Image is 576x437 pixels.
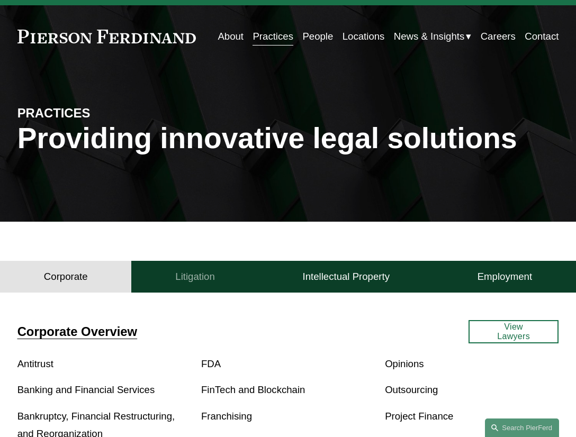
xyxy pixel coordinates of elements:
a: Antitrust [17,358,53,369]
a: Contact [525,26,559,46]
h4: PRACTICES [17,105,153,121]
h4: Corporate [44,270,88,283]
a: FDA [201,358,221,369]
h4: Intellectual Property [303,270,390,283]
h4: Employment [478,270,532,283]
a: Franchising [201,411,252,422]
a: Locations [343,26,385,46]
a: Careers [481,26,516,46]
a: About [218,26,244,46]
a: FinTech and Blockchain [201,384,305,395]
a: Outsourcing [385,384,438,395]
span: News & Insights [394,28,464,45]
a: folder dropdown [394,26,471,46]
a: Search this site [485,418,559,437]
h1: Providing innovative legal solutions [17,122,559,155]
a: Project Finance [385,411,453,422]
a: Opinions [385,358,424,369]
a: Practices [253,26,293,46]
a: Banking and Financial Services [17,384,155,395]
a: People [302,26,333,46]
a: View Lawyers [469,320,559,343]
a: Corporate Overview [17,324,137,339]
h4: Litigation [175,270,215,283]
